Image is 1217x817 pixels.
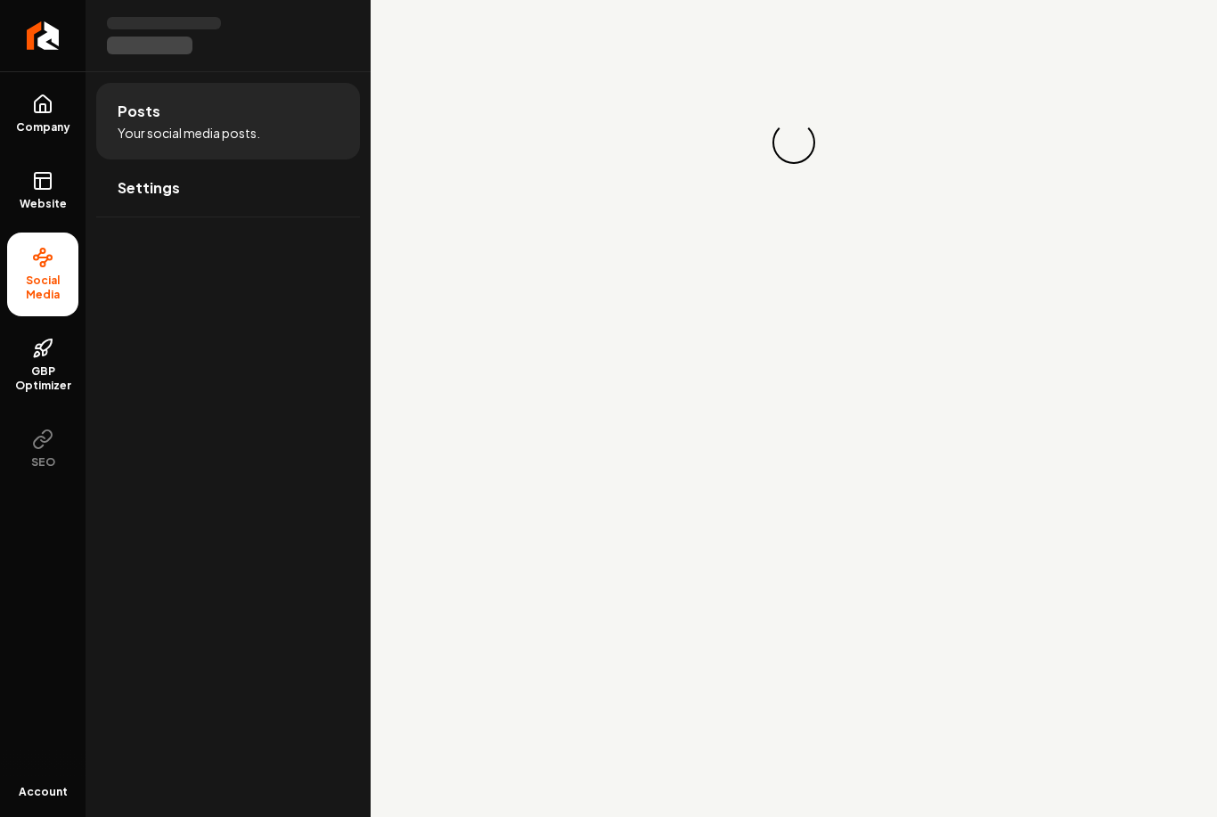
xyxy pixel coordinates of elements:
img: Rebolt Logo [27,21,60,50]
a: GBP Optimizer [7,323,78,407]
span: Settings [118,177,180,199]
span: Company [9,120,78,135]
span: GBP Optimizer [7,364,78,393]
span: Social Media [7,274,78,302]
span: Your social media posts. [118,124,260,142]
a: Website [7,156,78,225]
a: Settings [96,159,360,217]
span: Posts [118,101,160,122]
div: Loading [772,121,815,164]
span: Account [19,785,68,799]
button: SEO [7,414,78,484]
span: Website [12,197,74,211]
span: SEO [24,455,62,470]
a: Company [7,79,78,149]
